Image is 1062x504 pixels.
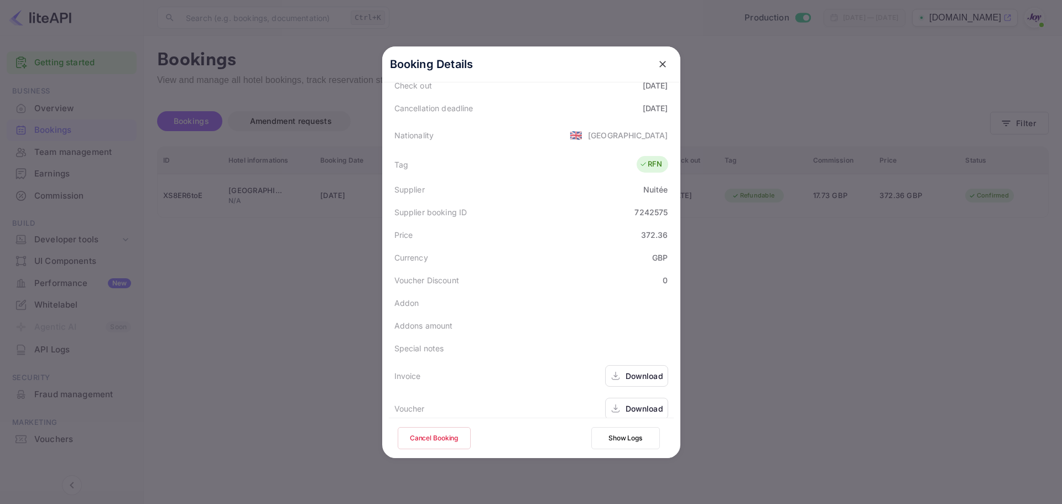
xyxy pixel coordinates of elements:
[641,229,668,241] div: 372.36
[643,80,668,91] div: [DATE]
[653,54,673,74] button: close
[626,403,663,414] div: Download
[394,274,459,286] div: Voucher Discount
[390,56,473,72] p: Booking Details
[394,370,421,382] div: Invoice
[394,403,425,414] div: Voucher
[634,206,668,218] div: 7242575
[643,102,668,114] div: [DATE]
[652,252,668,263] div: GBP
[663,274,668,286] div: 0
[394,229,413,241] div: Price
[588,129,668,141] div: [GEOGRAPHIC_DATA]
[398,427,471,449] button: Cancel Booking
[643,184,668,195] div: Nuitée
[394,184,425,195] div: Supplier
[394,252,428,263] div: Currency
[394,342,444,354] div: Special notes
[394,320,453,331] div: Addons amount
[394,297,419,309] div: Addon
[394,80,432,91] div: Check out
[639,159,662,170] div: RFN
[591,427,660,449] button: Show Logs
[394,129,434,141] div: Nationality
[394,102,473,114] div: Cancellation deadline
[394,159,408,170] div: Tag
[626,370,663,382] div: Download
[394,206,467,218] div: Supplier booking ID
[570,125,582,145] span: United States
